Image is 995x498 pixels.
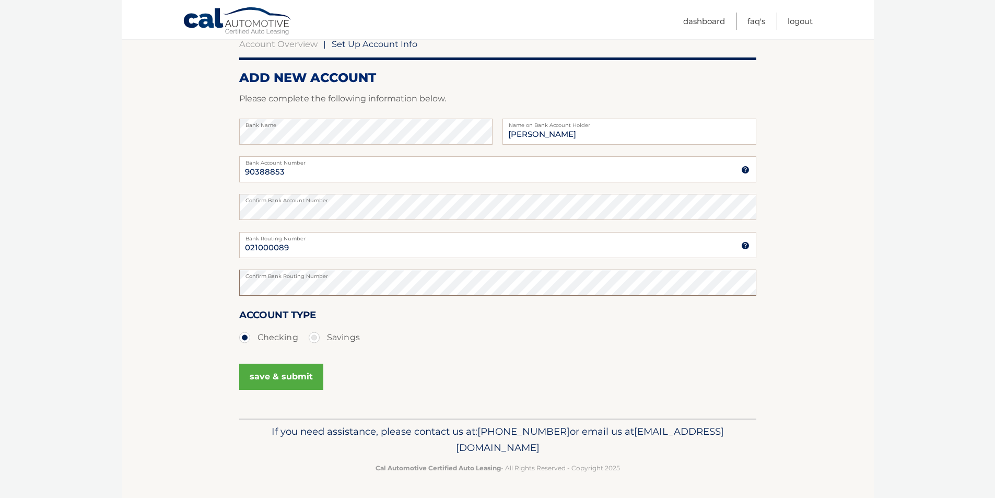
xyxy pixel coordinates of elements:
[246,423,750,457] p: If you need assistance, please contact us at: or email us at
[477,425,570,437] span: [PHONE_NUMBER]
[376,464,501,472] strong: Cal Automotive Certified Auto Leasing
[502,119,756,127] label: Name on Bank Account Holder
[741,166,750,174] img: tooltip.svg
[239,307,316,327] label: Account Type
[502,119,756,145] input: Name on Account (Account Holder Name)
[239,70,756,86] h2: ADD NEW ACCOUNT
[332,39,417,49] span: Set Up Account Info
[683,13,725,30] a: Dashboard
[239,194,756,202] label: Confirm Bank Account Number
[309,327,360,348] label: Savings
[239,39,318,49] a: Account Overview
[239,91,756,106] p: Please complete the following information below.
[239,327,298,348] label: Checking
[239,270,756,278] label: Confirm Bank Routing Number
[747,13,765,30] a: FAQ's
[239,119,493,127] label: Bank Name
[239,364,323,390] button: save & submit
[239,232,756,258] input: Bank Routing Number
[239,156,756,165] label: Bank Account Number
[183,7,292,37] a: Cal Automotive
[323,39,326,49] span: |
[239,156,756,182] input: Bank Account Number
[788,13,813,30] a: Logout
[239,232,756,240] label: Bank Routing Number
[246,462,750,473] p: - All Rights Reserved - Copyright 2025
[741,241,750,250] img: tooltip.svg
